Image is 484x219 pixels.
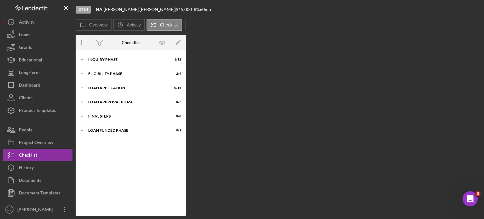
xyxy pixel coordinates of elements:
[104,7,176,12] div: [PERSON_NAME] [PERSON_NAME] |
[88,129,165,132] div: Loan Funded Phase
[76,6,91,14] div: Open
[4,3,16,14] button: go back
[3,149,72,161] button: Checklist
[19,91,32,106] div: Clients
[28,48,116,59] a: twitter_5968830
[19,79,40,93] div: Dashboard
[3,124,72,136] button: People
[160,22,178,27] label: Checklist
[3,203,72,216] button: CS[PERSON_NAME]
[19,66,40,80] div: Long-Term
[30,159,35,164] button: Upload attachment
[113,19,145,31] button: Activity
[147,19,182,31] button: Checklist
[475,191,481,196] span: 3
[19,54,42,68] div: Educational
[28,48,39,59] img: twitter_5968830
[3,104,72,117] button: Product Templates
[108,157,118,167] button: Send a message…
[3,16,72,28] button: Activity
[19,16,34,30] div: Activity
[19,149,37,163] div: Checklist
[5,146,121,157] textarea: Message…
[31,3,72,8] h1: [PERSON_NAME]
[88,100,165,104] div: Loan Approval Phase
[88,72,165,76] div: Eligibility Phase
[19,136,53,150] div: Project Overview
[19,41,32,55] div: Grants
[88,114,165,118] div: FINAL STEPS
[28,62,86,68] a: JOIN OUR MAILING LIST
[7,208,11,211] text: CS
[20,159,25,164] button: Gif picker
[3,136,72,149] button: Project Overview
[19,174,41,188] div: Documents
[19,187,60,201] div: Document Templates
[96,7,102,12] b: NA
[18,3,28,14] img: Profile image for Christina
[76,19,112,31] button: Overview
[89,22,107,27] label: Overview
[170,100,181,104] div: 0 / 2
[40,159,45,164] button: Start recording
[88,58,165,61] div: Inquiry Phase
[96,7,104,12] div: |
[463,191,478,206] iframe: Intercom live chat
[28,67,91,91] img: justine-petersen-housing-reinvestment-corp-110165053
[28,105,112,168] img: 2025-top-rated-awards-badge-hi-res
[3,161,72,174] button: History
[3,174,72,187] button: Documents
[19,124,32,138] div: People
[10,159,15,164] button: Emoji picker
[99,3,111,14] button: Home
[19,161,34,176] div: History
[3,91,72,104] button: Clients
[88,86,165,90] div: Loan Application
[111,3,122,14] div: Close
[122,40,140,45] div: Checklist
[127,22,141,27] label: Activity
[170,129,181,132] div: 0 / 1
[3,28,72,41] button: Loans
[170,72,181,76] div: 2 / 4
[170,58,181,61] div: 1 / 12
[19,104,56,118] div: Product Templates
[3,79,72,91] button: Dashboard
[31,8,61,14] p: Active 14h ago
[3,54,72,66] button: Educational
[28,94,110,105] a: [PERSON_NAME] BBB Accredited Charity Seals
[200,7,211,12] div: 60 mo
[194,7,200,12] div: 8 %
[3,66,72,79] button: Long-Term
[3,187,72,199] button: Document Templates
[170,114,181,118] div: 0 / 8
[3,41,72,54] button: Grants
[176,7,192,12] span: $15,000
[16,203,57,217] div: [PERSON_NAME]
[19,28,30,43] div: Loans
[170,86,181,90] div: 0 / 15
